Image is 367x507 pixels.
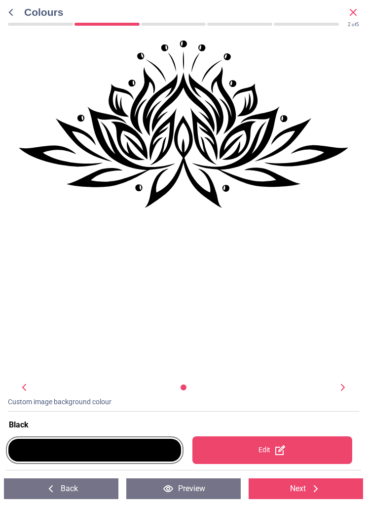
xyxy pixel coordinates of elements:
span: 2 [348,22,351,27]
div: Edit [192,436,352,464]
span: Colours [24,5,347,19]
button: Preview [126,478,241,499]
button: Next [249,478,363,499]
div: of 5 [348,21,359,28]
button: Back [4,478,118,499]
div: Black [9,420,361,430]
